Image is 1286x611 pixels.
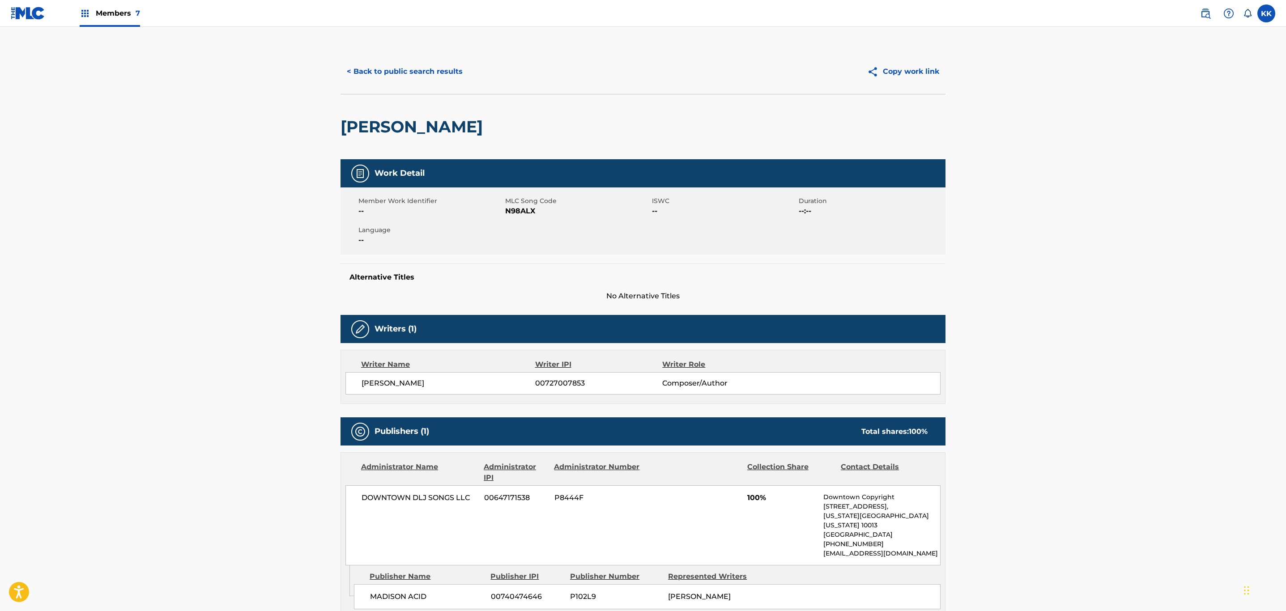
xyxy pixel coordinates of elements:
[1244,577,1249,604] div: Drag
[375,324,417,334] h5: Writers (1)
[361,462,477,483] div: Administrator Name
[823,549,940,558] p: [EMAIL_ADDRESS][DOMAIN_NAME]
[341,60,469,83] button: < Back to public search results
[747,492,817,503] span: 100%
[799,196,943,206] span: Duration
[505,206,650,216] span: N98ALX
[1261,431,1286,503] iframe: Resource Center
[535,378,662,389] span: 00727007853
[823,530,940,539] p: [GEOGRAPHIC_DATA]
[358,235,503,246] span: --
[11,7,45,20] img: MLC Logo
[662,359,778,370] div: Writer Role
[355,324,366,335] img: Writers
[491,591,563,602] span: 00740474646
[554,492,641,503] span: P8444F
[358,225,503,235] span: Language
[96,8,140,18] span: Members
[841,462,928,483] div: Contact Details
[370,591,484,602] span: MADISON ACID
[375,426,429,437] h5: Publishers (1)
[375,168,425,178] h5: Work Detail
[484,462,547,483] div: Administrator IPI
[554,462,641,483] div: Administrator Number
[823,539,940,549] p: [PHONE_NUMBER]
[747,462,834,483] div: Collection Share
[1243,9,1252,18] div: Notifications
[535,359,663,370] div: Writer IPI
[370,571,484,582] div: Publisher Name
[361,359,535,370] div: Writer Name
[349,273,937,282] h5: Alternative Titles
[484,492,548,503] span: 00647171538
[362,492,477,503] span: DOWNTOWN DLJ SONGS LLC
[662,378,778,389] span: Composer/Author
[909,427,928,436] span: 100 %
[823,502,940,511] p: [STREET_ADDRESS],
[652,196,796,206] span: ISWC
[867,66,883,77] img: Copy work link
[823,511,940,530] p: [US_STATE][GEOGRAPHIC_DATA][US_STATE] 10013
[1200,8,1211,19] img: search
[355,168,366,179] img: Work Detail
[823,492,940,502] p: Downtown Copyright
[355,426,366,437] img: Publishers
[1223,8,1234,19] img: help
[136,9,140,17] span: 7
[570,591,661,602] span: P102L9
[505,196,650,206] span: MLC Song Code
[490,571,563,582] div: Publisher IPI
[1257,4,1275,22] div: User Menu
[80,8,90,19] img: Top Rightsholders
[358,196,503,206] span: Member Work Identifier
[1220,4,1238,22] div: Help
[861,426,928,437] div: Total shares:
[799,206,943,216] span: --:--
[358,206,503,216] span: --
[652,206,796,216] span: --
[341,291,945,301] span: No Alternative Titles
[1197,4,1214,22] a: Public Search
[362,378,535,389] span: [PERSON_NAME]
[861,60,945,83] button: Copy work link
[341,117,487,137] h2: [PERSON_NAME]
[668,571,759,582] div: Represented Writers
[570,571,661,582] div: Publisher Number
[1241,568,1286,611] iframe: Chat Widget
[668,592,731,601] span: [PERSON_NAME]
